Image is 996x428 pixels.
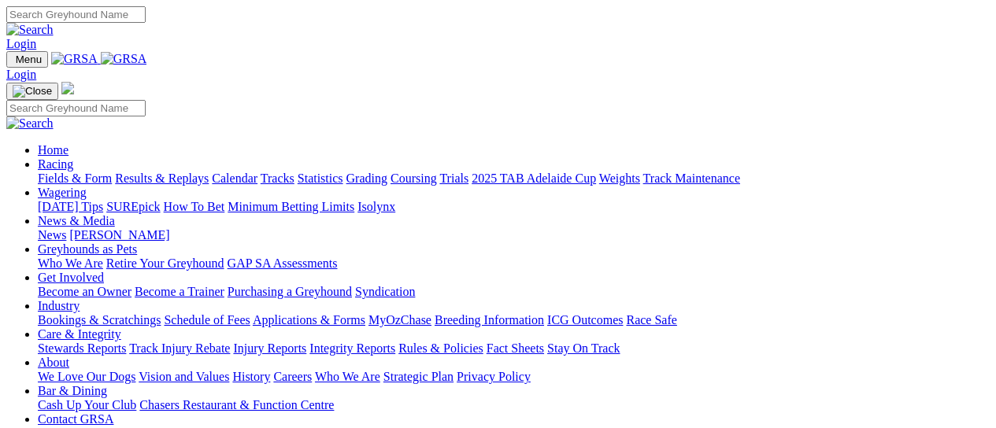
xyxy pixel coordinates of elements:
[38,256,990,271] div: Greyhounds as Pets
[212,172,257,185] a: Calendar
[383,370,454,383] a: Strategic Plan
[115,172,209,185] a: Results & Replays
[233,341,306,355] a: Injury Reports
[315,370,380,383] a: Who We Are
[439,172,468,185] a: Trials
[261,172,294,185] a: Tracks
[6,6,146,23] input: Search
[38,285,990,299] div: Get Involved
[129,341,230,355] a: Track Injury Rebate
[38,384,107,397] a: Bar & Dining
[309,341,395,355] a: Integrity Reports
[38,299,80,312] a: Industry
[38,370,990,384] div: About
[6,51,48,68] button: Toggle navigation
[106,256,224,270] a: Retire Your Greyhound
[643,172,740,185] a: Track Maintenance
[6,23,54,37] img: Search
[38,228,990,242] div: News & Media
[228,256,338,270] a: GAP SA Assessments
[273,370,312,383] a: Careers
[6,37,36,50] a: Login
[357,200,395,213] a: Isolynx
[232,370,270,383] a: History
[228,200,354,213] a: Minimum Betting Limits
[355,285,415,298] a: Syndication
[6,100,146,116] input: Search
[38,327,121,341] a: Care & Integrity
[38,157,73,171] a: Racing
[38,398,990,412] div: Bar & Dining
[38,214,115,227] a: News & Media
[101,52,147,66] img: GRSA
[228,285,352,298] a: Purchasing a Greyhound
[38,341,126,355] a: Stewards Reports
[472,172,596,185] a: 2025 TAB Adelaide Cup
[38,172,112,185] a: Fields & Form
[106,200,160,213] a: SUREpick
[38,172,990,186] div: Racing
[253,313,365,327] a: Applications & Forms
[38,200,103,213] a: [DATE] Tips
[6,68,36,81] a: Login
[38,412,113,426] a: Contact GRSA
[139,398,334,411] a: Chasers Restaurant & Function Centre
[38,341,990,356] div: Care & Integrity
[457,370,531,383] a: Privacy Policy
[51,52,98,66] img: GRSA
[38,200,990,214] div: Wagering
[626,313,676,327] a: Race Safe
[135,285,224,298] a: Become a Trainer
[38,143,68,157] a: Home
[6,83,58,100] button: Toggle navigation
[298,172,343,185] a: Statistics
[547,341,620,355] a: Stay On Track
[38,228,66,242] a: News
[38,313,990,327] div: Industry
[38,186,87,199] a: Wagering
[38,285,131,298] a: Become an Owner
[398,341,483,355] a: Rules & Policies
[38,256,103,270] a: Who We Are
[6,116,54,131] img: Search
[435,313,544,327] a: Breeding Information
[38,271,104,284] a: Get Involved
[69,228,169,242] a: [PERSON_NAME]
[38,398,136,411] a: Cash Up Your Club
[38,242,137,256] a: Greyhounds as Pets
[346,172,387,185] a: Grading
[61,82,74,94] img: logo-grsa-white.png
[38,356,69,369] a: About
[487,341,544,355] a: Fact Sheets
[599,172,640,185] a: Weights
[139,370,229,383] a: Vision and Values
[38,313,161,327] a: Bookings & Scratchings
[391,172,437,185] a: Coursing
[16,53,42,65] span: Menu
[547,313,623,327] a: ICG Outcomes
[38,370,135,383] a: We Love Our Dogs
[164,200,225,213] a: How To Bet
[368,313,431,327] a: MyOzChase
[164,313,250,327] a: Schedule of Fees
[13,85,52,98] img: Close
